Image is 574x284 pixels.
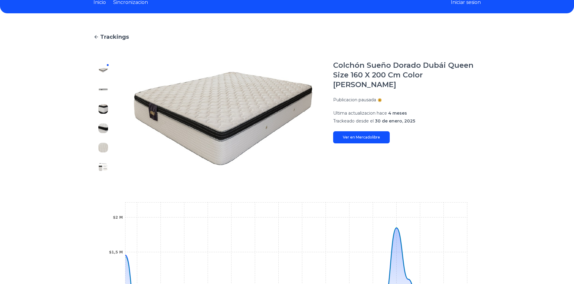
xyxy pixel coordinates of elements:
img: Colchón Sueño Dorado Dubái Queen Size 160 X 200 Cm Color Blanco [98,85,108,94]
span: 4 meses [388,110,407,116]
tspan: $2 M [113,215,123,220]
tspan: $1,5 M [109,250,123,254]
a: Ver en Mercadolibre [333,131,390,143]
h1: Colchón Sueño Dorado Dubái Queen Size 160 X 200 Cm Color [PERSON_NAME] [333,60,481,90]
p: Publicacion pausada [333,97,376,103]
img: Colchón Sueño Dorado Dubái Queen Size 160 X 200 Cm Color Blanco [125,60,321,177]
a: Trackings [93,33,481,41]
span: Trackings [100,33,129,41]
span: Ultima actualizacion hace [333,110,387,116]
span: Trackeado desde el [333,118,374,124]
img: Colchón Sueño Dorado Dubái Queen Size 160 X 200 Cm Color Blanco [98,65,108,75]
img: Colchón Sueño Dorado Dubái Queen Size 160 X 200 Cm Color Blanco [98,123,108,133]
span: 30 de enero, 2025 [375,118,415,124]
img: Colchón Sueño Dorado Dubái Queen Size 160 X 200 Cm Color Blanco [98,143,108,152]
img: Colchón Sueño Dorado Dubái Queen Size 160 X 200 Cm Color Blanco [98,104,108,114]
img: Colchón Sueño Dorado Dubái Queen Size 160 X 200 Cm Color Blanco [98,162,108,172]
